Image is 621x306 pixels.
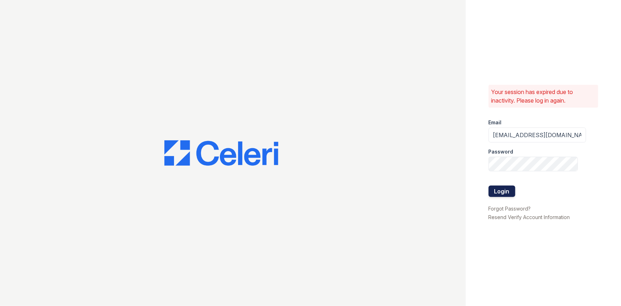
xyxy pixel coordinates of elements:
[491,88,595,105] p: Your session has expired due to inactivity. Please log in again.
[489,119,502,126] label: Email
[489,214,570,220] a: Resend Verify Account Information
[489,186,515,197] button: Login
[164,140,278,166] img: CE_Logo_Blue-a8612792a0a2168367f1c8372b55b34899dd931a85d93a1a3d3e32e68fde9ad4.png
[489,148,514,155] label: Password
[489,206,531,212] a: Forgot Password?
